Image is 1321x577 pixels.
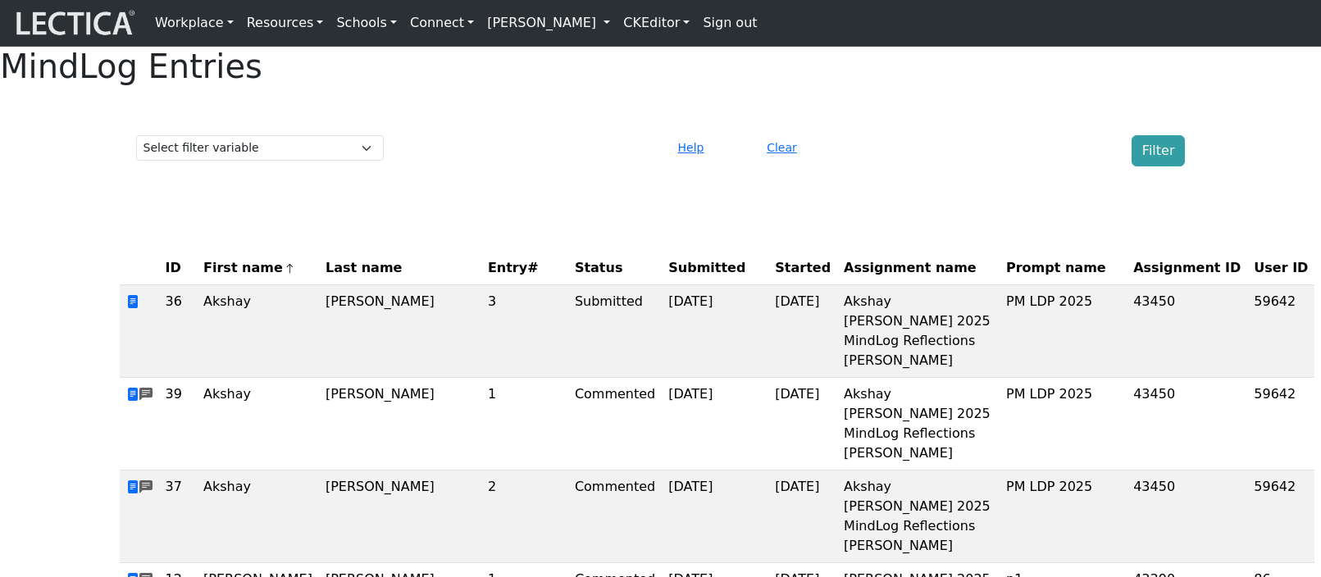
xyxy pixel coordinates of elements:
[403,7,481,39] a: Connect
[1006,258,1106,278] span: Prompt name
[671,135,712,161] button: Help
[197,378,319,470] td: Akshay
[617,7,696,39] a: CKEditor
[159,285,198,378] td: 36
[768,252,837,285] th: Started
[148,7,240,39] a: Workplace
[837,285,1000,378] td: Akshay [PERSON_NAME] 2025 MindLog Reflections [PERSON_NAME]
[662,378,768,470] td: [DATE]
[1247,470,1314,563] td: 59642
[197,470,319,563] td: Akshay
[1247,285,1314,378] td: 59642
[319,470,481,563] td: [PERSON_NAME]
[1247,378,1314,470] td: 59642
[319,378,481,470] td: [PERSON_NAME]
[759,135,804,161] button: Clear
[768,470,837,563] td: [DATE]
[844,258,977,278] span: Assignment name
[126,479,139,495] span: view
[481,378,568,470] td: 1
[696,7,763,39] a: Sign out
[126,387,139,402] span: view
[837,470,1000,563] td: Akshay [PERSON_NAME] 2025 MindLog Reflections [PERSON_NAME]
[1000,285,1127,378] td: PM LDP 2025
[319,285,481,378] td: [PERSON_NAME]
[1127,378,1247,470] td: 43450
[481,285,568,378] td: 3
[575,258,623,278] span: Status
[668,258,745,278] span: Submitted
[1127,285,1247,378] td: 43450
[768,378,837,470] td: [DATE]
[1133,258,1241,278] span: Assignment ID
[768,285,837,378] td: [DATE]
[139,478,153,497] span: comments
[197,285,319,378] td: Akshay
[159,470,198,563] td: 37
[12,7,135,39] img: lecticalive
[1254,258,1308,278] span: User ID
[662,285,768,378] td: [DATE]
[1000,378,1127,470] td: PM LDP 2025
[481,7,617,39] a: [PERSON_NAME]
[1132,135,1186,166] button: Filter
[139,385,153,405] span: comments
[488,258,562,278] span: Entry#
[1000,470,1127,563] td: PM LDP 2025
[481,470,568,563] td: 2
[671,139,712,155] a: Help
[837,378,1000,470] td: Akshay [PERSON_NAME] 2025 MindLog Reflections [PERSON_NAME]
[166,258,181,278] span: ID
[126,294,139,310] span: view
[1127,470,1247,563] td: 43450
[319,252,481,285] th: Last name
[240,7,330,39] a: Resources
[568,378,662,470] td: Commented
[662,470,768,563] td: [DATE]
[568,285,662,378] td: Submitted
[568,470,662,563] td: Commented
[330,7,403,39] a: Schools
[159,378,198,470] td: 39
[203,258,295,278] span: First name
